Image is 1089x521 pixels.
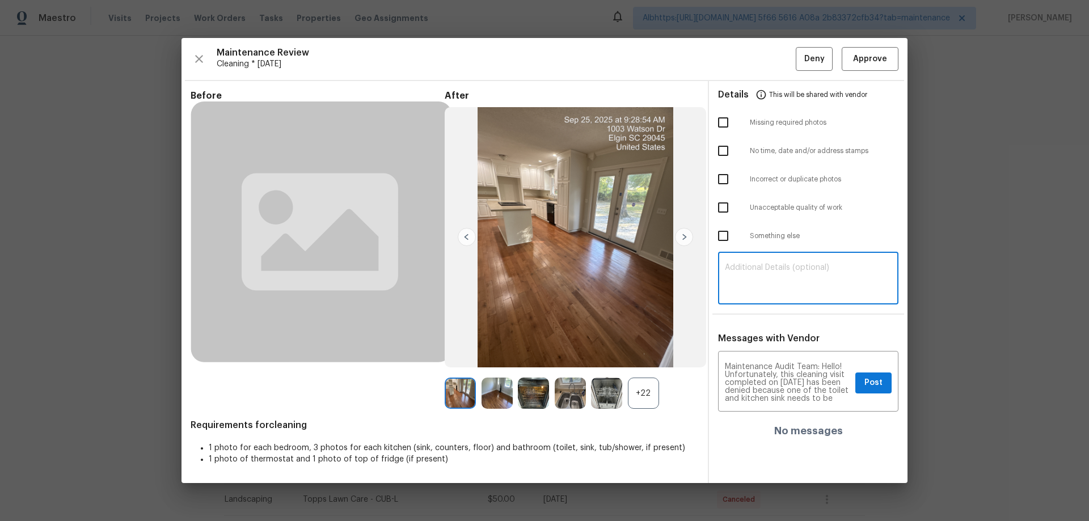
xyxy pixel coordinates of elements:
button: Post [855,372,892,393]
h4: No messages [774,425,843,437]
span: Requirements for cleaning [191,420,699,431]
span: Details [718,81,749,108]
div: Missing required photos [709,108,907,137]
button: Approve [842,47,898,71]
span: Cleaning * [DATE] [217,58,796,70]
span: Messages with Vendor [718,334,820,343]
li: 1 photo of thermostat and 1 photo of top of fridge (if present) [209,454,699,465]
span: Before [191,90,445,101]
span: This will be shared with vendor [769,81,867,108]
li: 1 photo for each bedroom, 3 photos for each kitchen (sink, counters, floor) and bathroom (toilet,... [209,442,699,454]
span: Something else [750,231,898,241]
div: No time, date and/or address stamps [709,137,907,165]
img: left-chevron-button-url [458,228,476,246]
span: Incorrect or duplicate photos [750,175,898,184]
span: After [445,90,699,101]
span: Approve [853,52,887,66]
div: +22 [628,378,659,409]
div: Something else [709,222,907,250]
button: Deny [796,47,833,71]
span: No time, date and/or address stamps [750,146,898,156]
textarea: Maintenance Audit Team: Hello! Unfortunately, this cleaning visit completed on [DATE] has been de... [725,363,851,403]
img: right-chevron-button-url [675,228,693,246]
span: Deny [804,52,825,66]
span: Unacceptable quality of work [750,203,898,213]
div: Incorrect or duplicate photos [709,165,907,193]
span: Post [864,376,883,390]
span: Maintenance Review [217,47,796,58]
span: Missing required photos [750,118,898,128]
div: Unacceptable quality of work [709,193,907,222]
